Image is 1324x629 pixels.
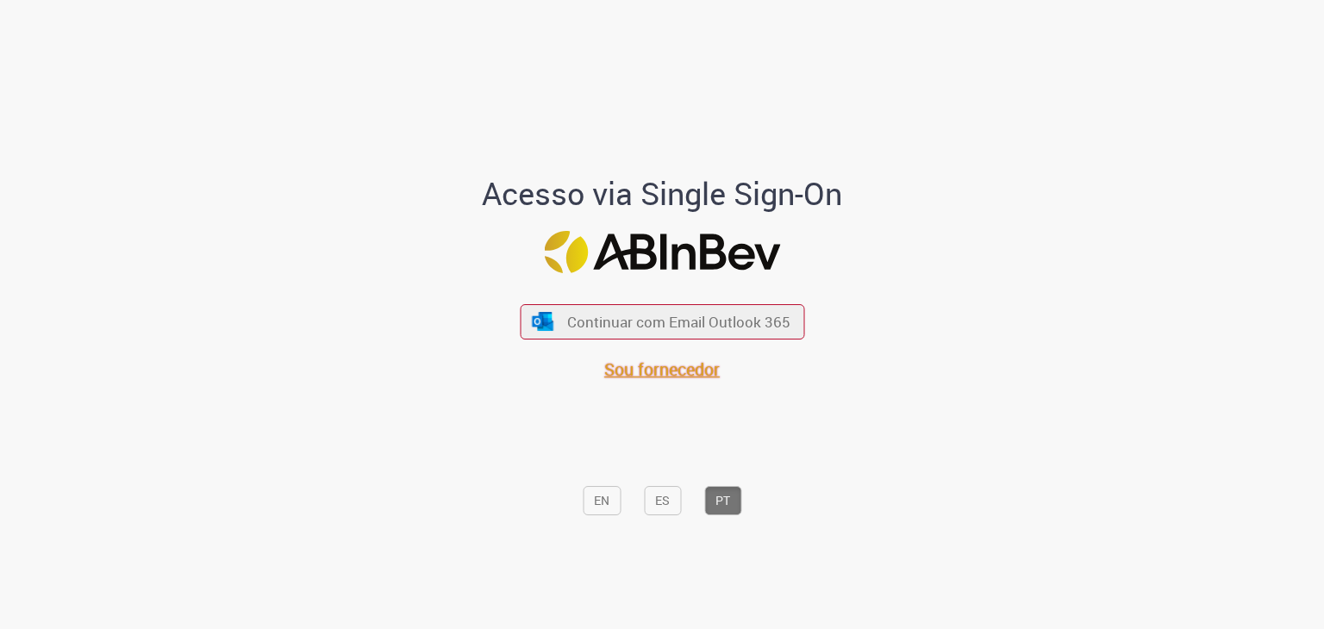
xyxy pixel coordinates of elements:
[423,177,902,211] h1: Acesso via Single Sign-On
[583,486,621,515] button: EN
[704,486,741,515] button: PT
[520,304,804,339] button: ícone Azure/Microsoft 360 Continuar com Email Outlook 365
[604,358,720,381] a: Sou fornecedor
[544,231,780,273] img: Logo ABInBev
[567,312,790,332] span: Continuar com Email Outlook 365
[531,313,555,331] img: ícone Azure/Microsoft 360
[644,486,681,515] button: ES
